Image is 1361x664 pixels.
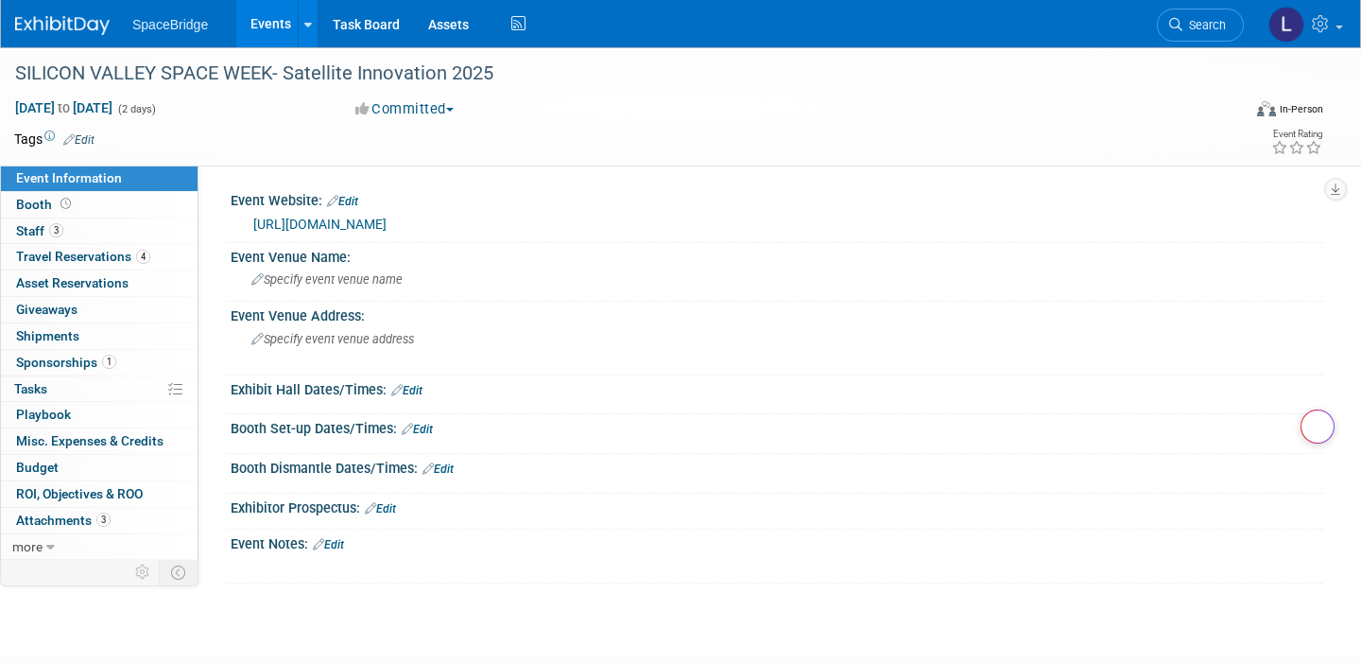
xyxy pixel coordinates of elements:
[16,249,150,264] span: Travel Reservations
[251,332,414,346] span: Specify event venue address
[55,100,73,115] span: to
[1,455,198,481] a: Budget
[16,433,164,448] span: Misc. Expenses & Credits
[231,186,1323,211] div: Event Website:
[57,197,75,211] span: Booth not reserved yet
[15,16,110,35] img: ExhibitDay
[16,407,71,422] span: Playbook
[391,384,422,397] a: Edit
[14,381,47,396] span: Tasks
[1279,102,1323,116] div: In-Person
[231,494,1323,518] div: Exhibitor Prospectus:
[160,560,198,585] td: Toggle Event Tabs
[49,223,63,237] span: 3
[116,103,156,115] span: (2 days)
[1,166,198,191] a: Event Information
[231,530,1323,554] div: Event Notes:
[253,217,387,232] a: [URL][DOMAIN_NAME]
[9,57,1212,91] div: SILICON VALLEY SPACE WEEK- Satellite Innovation 2025
[16,460,59,475] span: Budget
[251,272,403,287] span: Specify event venue name
[16,328,79,343] span: Shipments
[402,423,433,436] a: Edit
[327,195,358,208] a: Edit
[16,275,129,290] span: Asset Reservations
[1,271,198,296] a: Asset Reservations
[16,197,75,212] span: Booth
[16,302,78,317] span: Giveaways
[1,481,198,507] a: ROI, Objectives & ROO
[1128,98,1323,127] div: Event Format
[422,463,454,476] a: Edit
[127,560,160,585] td: Personalize Event Tab Strip
[1,323,198,349] a: Shipments
[231,302,1323,325] div: Event Venue Address:
[1268,7,1304,43] img: Laura Guerra
[1257,101,1276,116] img: Format-Inperson.png
[1182,18,1226,32] span: Search
[16,170,122,185] span: Event Information
[132,17,208,32] span: SpaceBridge
[1157,9,1244,42] a: Search
[1,350,198,376] a: Sponsorships1
[349,99,461,119] button: Committed
[231,414,1323,439] div: Booth Set-up Dates/Times:
[102,355,116,369] span: 1
[365,502,396,515] a: Edit
[1,402,198,428] a: Playbook
[1,218,198,244] a: Staff3
[1,192,198,218] a: Booth
[16,355,116,370] span: Sponsorships
[1,244,198,270] a: Travel Reservations4
[16,486,143,501] span: ROI, Objectives & ROO
[1,534,198,560] a: more
[16,223,63,238] span: Staff
[1,428,198,454] a: Misc. Expenses & Credits
[231,454,1323,479] div: Booth Dismantle Dates/Times:
[63,133,95,147] a: Edit
[313,538,344,551] a: Edit
[14,99,113,116] span: [DATE] [DATE]
[231,376,1323,400] div: Exhibit Hall Dates/Times:
[1271,130,1322,139] div: Event Rating
[136,250,150,264] span: 4
[14,130,95,149] td: Tags
[1,376,198,402] a: Tasks
[96,513,111,527] span: 3
[231,243,1323,267] div: Event Venue Name:
[16,513,111,528] span: Attachments
[1,297,198,323] a: Giveaways
[12,539,43,554] span: more
[1,508,198,533] a: Attachments3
